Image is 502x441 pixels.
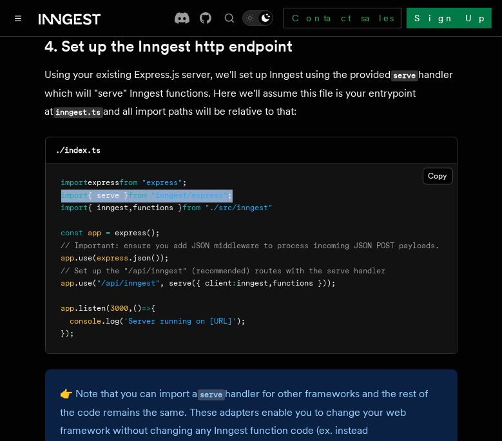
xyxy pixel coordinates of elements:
span: app [61,253,75,262]
span: { inngest [88,203,129,212]
span: , [129,304,133,313]
span: express [88,178,120,187]
span: .json [129,253,151,262]
span: functions })); [273,279,336,288]
span: app [61,279,75,288]
span: () [133,304,142,313]
span: 3000 [111,304,129,313]
span: express [115,228,147,237]
span: // Set up the "/api/inngest" (recommended) routes with the serve handler [61,266,386,275]
span: , [160,279,165,288]
p: Using your existing Express.js server, we'll set up Inngest using the provided handler which will... [45,66,458,121]
code: ./index.ts [56,146,101,155]
span: from [183,203,201,212]
span: { serve } [88,191,129,200]
span: ); [237,317,246,326]
span: ; [183,178,188,187]
span: }); [61,329,75,338]
a: Contact sales [284,8,401,28]
span: ( [106,304,111,313]
span: "inngest/express" [151,191,228,200]
span: => [142,304,151,313]
span: ( [93,279,97,288]
span: "/api/inngest" [97,279,160,288]
span: import [61,203,88,212]
span: from [129,191,147,200]
span: "./src/inngest" [206,203,273,212]
span: import [61,191,88,200]
span: ; [228,191,233,200]
button: Find something... [222,10,237,26]
span: ({ client [192,279,233,288]
span: , [269,279,273,288]
button: Copy [423,168,453,184]
code: inngest.ts [53,107,103,118]
span: = [106,228,111,237]
span: .log [102,317,120,326]
span: , [129,203,133,212]
span: { [151,304,156,313]
a: Sign Up [407,8,492,28]
span: ()); [151,253,169,262]
span: serve [169,279,192,288]
span: inngest [237,279,269,288]
span: : [233,279,237,288]
span: .listen [75,304,106,313]
span: 'Server running on [URL]' [124,317,237,326]
a: serve [198,387,225,400]
span: const [61,228,84,237]
span: import [61,178,88,187]
button: Toggle dark mode [242,10,273,26]
span: functions } [133,203,183,212]
span: (); [147,228,160,237]
span: from [120,178,138,187]
span: ( [93,253,97,262]
button: Toggle navigation [10,10,26,26]
span: .use [75,279,93,288]
code: serve [198,389,225,400]
span: console [70,317,102,326]
a: 4. Set up the Inngest http endpoint [45,37,293,55]
span: ( [120,317,124,326]
span: .use [75,253,93,262]
code: serve [391,70,418,81]
span: express [97,253,129,262]
span: // Important: ensure you add JSON middleware to process incoming JSON POST payloads. [61,241,440,250]
span: "express" [142,178,183,187]
span: app [61,304,75,313]
span: app [88,228,102,237]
